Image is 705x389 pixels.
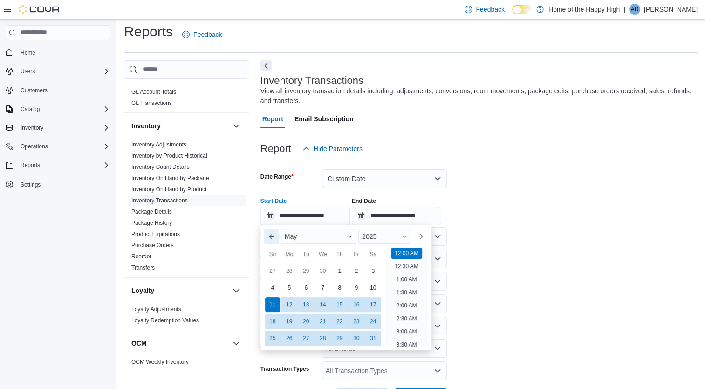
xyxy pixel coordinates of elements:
[131,306,181,313] a: Loyalty Adjustments
[332,247,347,262] div: Th
[131,121,229,131] button: Inventory
[434,367,441,375] button: Open list of options
[332,331,347,346] div: day-29
[21,87,48,94] span: Customers
[315,264,330,278] div: day-30
[131,339,229,348] button: OCM
[131,208,172,215] a: Package Details
[434,233,441,240] button: Open list of options
[265,247,280,262] div: Su
[315,297,330,312] div: day-14
[131,186,206,193] span: Inventory On Hand by Product
[17,47,110,58] span: Home
[644,4,698,15] p: [PERSON_NAME]
[358,229,411,244] div: Button. Open the year selector. 2025 is currently selected.
[131,89,176,95] a: GL Account Totals
[349,280,364,295] div: day-9
[131,164,190,170] a: Inventory Count Details
[299,280,314,295] div: day-6
[282,280,297,295] div: day-5
[260,86,693,106] div: View all inventory transaction details including, adjustments, conversions, room movements, packa...
[21,105,40,113] span: Catalog
[131,99,172,107] span: GL Transactions
[260,75,363,86] h3: Inventory Transactions
[131,186,206,193] a: Inventory On Hand by Product
[131,141,186,148] a: Inventory Adjustments
[294,110,354,128] span: Email Subscription
[231,338,242,349] button: OCM
[366,247,381,262] div: Sa
[124,139,249,277] div: Inventory
[260,143,291,154] h3: Report
[434,300,441,307] button: Open list of options
[366,280,381,295] div: day-10
[131,230,180,238] span: Product Expirations
[2,103,114,116] button: Catalog
[332,264,347,278] div: day-1
[299,331,314,346] div: day-27
[131,197,188,204] a: Inventory Transactions
[282,297,297,312] div: day-12
[17,47,39,58] a: Home
[392,326,420,337] li: 3:00 AM
[2,177,114,191] button: Settings
[413,229,428,244] button: Next month
[17,66,110,77] span: Users
[265,297,280,312] div: day-11
[322,169,447,188] button: Custom Date
[21,181,41,188] span: Settings
[631,4,639,15] span: AD
[131,153,207,159] a: Inventory by Product Historical
[282,314,297,329] div: day-19
[2,121,114,134] button: Inventory
[260,207,350,225] input: Press the down key to enter a popover containing a calendar. Press the escape key to close the po...
[131,286,229,295] button: Loyalty
[131,359,189,365] a: OCM Weekly Inventory
[17,179,44,190] a: Settings
[265,280,280,295] div: day-4
[131,220,172,226] a: Package History
[21,161,40,169] span: Reports
[332,297,347,312] div: day-15
[260,197,287,205] label: Start Date
[17,66,39,77] button: Users
[231,120,242,132] button: Inventory
[264,263,382,347] div: May, 2025
[392,339,420,350] li: 3:30 AM
[352,197,376,205] label: End Date
[434,278,441,285] button: Open list of options
[299,264,314,278] div: day-29
[124,22,173,41] h1: Reports
[392,313,420,324] li: 2:30 AM
[131,253,151,260] a: Reorder
[349,264,364,278] div: day-2
[512,5,532,14] input: Dark Mode
[349,297,364,312] div: day-16
[131,339,147,348] h3: OCM
[2,46,114,59] button: Home
[392,300,420,311] li: 2:00 AM
[17,178,110,190] span: Settings
[282,264,297,278] div: day-28
[17,122,47,133] button: Inventory
[285,233,297,240] span: May
[281,229,356,244] div: Button. Open the month selector. May is currently selected.
[17,122,110,133] span: Inventory
[21,143,48,150] span: Operations
[131,100,172,106] a: GL Transactions
[131,231,180,237] a: Product Expirations
[392,287,420,298] li: 1:30 AM
[366,264,381,278] div: day-3
[548,4,620,15] p: Home of the Happy High
[131,317,199,324] span: Loyalty Redemption Values
[349,314,364,329] div: day-23
[131,242,174,249] span: Purchase Orders
[265,314,280,329] div: day-18
[434,345,441,352] button: Open list of options
[362,233,376,240] span: 2025
[131,242,174,249] a: Purchase Orders
[282,247,297,262] div: Mo
[282,331,297,346] div: day-26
